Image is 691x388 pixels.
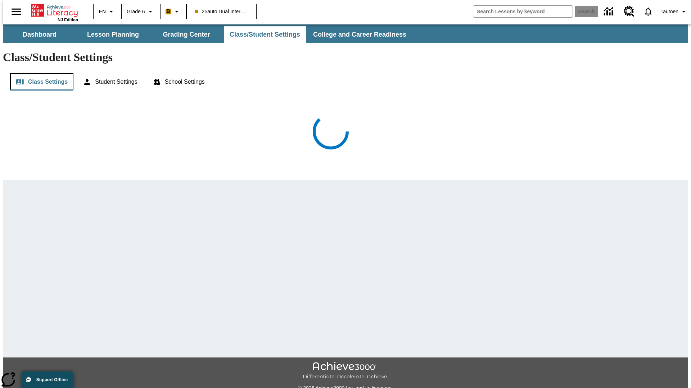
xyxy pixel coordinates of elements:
[307,26,412,43] button: College and Career Readiness
[224,26,306,43] button: Class/Student Settings
[147,73,211,91] button: School Settings
[167,7,170,16] span: B
[22,371,73,388] button: Support Offline
[639,2,658,21] a: Notifications
[6,1,27,22] button: Open side menu
[303,362,388,380] img: Achieve3000 Differentiate Accelerate Achieve
[77,26,149,43] button: Lesson Planning
[473,6,573,17] input: search field
[658,5,691,18] button: Profile/Settings
[31,3,78,22] div: Home
[127,8,145,15] span: Grade 6
[58,18,78,22] span: NJ Edition
[660,8,678,15] span: Tautoen
[10,73,681,91] div: Class/Student Settings
[99,8,106,15] span: EN
[619,2,639,21] a: Resource Center, Will open in new tab
[3,51,688,64] h1: Class/Student Settings
[150,26,222,43] button: Grading Center
[3,26,413,43] div: SubNavbar
[600,2,619,22] a: Data Center
[36,377,68,382] span: Support Offline
[77,73,143,91] button: Student Settings
[4,26,76,43] button: Dashboard
[3,24,688,43] div: SubNavbar
[31,3,78,18] a: Home
[124,5,158,18] button: Grade: Grade 6, Select a grade
[10,73,73,91] button: Class Settings
[195,8,248,15] span: 25auto Dual International
[163,5,184,18] button: Boost Class color is peach. Change class color
[96,5,119,18] button: Language: EN, Select a language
